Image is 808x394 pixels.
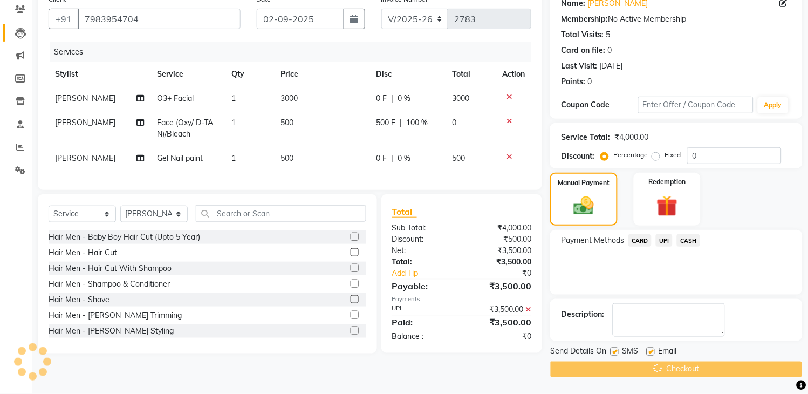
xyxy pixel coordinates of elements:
[275,62,370,86] th: Price
[665,150,681,160] label: Fixed
[656,234,673,247] span: UPI
[475,268,539,279] div: ₹0
[49,310,182,321] div: Hair Men - [PERSON_NAME] Trimming
[407,117,428,128] span: 100 %
[370,62,446,86] th: Disc
[49,263,172,274] div: Hair Men - Hair Cut With Shampoo
[392,295,532,304] div: Payments
[384,268,475,279] a: Add Tip
[650,193,684,219] img: _gift.svg
[550,345,606,359] span: Send Details On
[462,316,539,329] div: ₹3,500.00
[384,280,462,293] div: Payable:
[281,153,294,163] span: 500
[561,132,610,143] div: Service Total:
[78,9,241,29] input: Search by Name/Mobile/Email/Code
[561,309,604,320] div: Description:
[392,153,394,164] span: |
[384,234,462,245] div: Discount:
[648,177,686,187] label: Redemption
[462,331,539,342] div: ₹0
[55,93,115,103] span: [PERSON_NAME]
[55,153,115,163] span: [PERSON_NAME]
[561,45,605,56] div: Card on file:
[231,118,236,127] span: 1
[384,245,462,256] div: Net:
[158,153,203,163] span: Gel Nail paint
[462,222,539,234] div: ₹4,000.00
[225,62,275,86] th: Qty
[384,256,462,268] div: Total:
[49,278,170,290] div: Hair Men - Shampoo & Conditioner
[50,42,539,62] div: Services
[452,93,469,103] span: 3000
[281,118,294,127] span: 500
[49,294,109,305] div: Hair Men - Shave
[231,93,236,103] span: 1
[599,60,622,72] div: [DATE]
[384,316,462,329] div: Paid:
[376,117,396,128] span: 500 F
[398,93,411,104] span: 0 %
[613,150,648,160] label: Percentage
[462,245,539,256] div: ₹3,500.00
[158,93,194,103] span: O3+ Facial
[398,153,411,164] span: 0 %
[628,234,652,247] span: CARD
[384,331,462,342] div: Balance :
[49,232,200,243] div: Hair Men - Baby Boy Hair Cut (Upto 5 Year)
[561,151,594,162] div: Discount:
[376,153,387,164] span: 0 F
[677,234,700,247] span: CASH
[281,93,298,103] span: 3000
[462,304,539,315] div: ₹3,500.00
[607,45,612,56] div: 0
[462,280,539,293] div: ₹3,500.00
[561,13,608,25] div: Membership:
[452,153,465,163] span: 500
[561,29,604,40] div: Total Visits:
[606,29,610,40] div: 5
[392,206,417,218] span: Total
[622,345,638,359] span: SMS
[400,117,402,128] span: |
[496,62,531,86] th: Action
[231,153,236,163] span: 1
[561,60,597,72] div: Last Visit:
[561,235,624,246] span: Payment Methods
[49,247,117,259] div: Hair Men - Hair Cut
[452,118,456,127] span: 0
[49,9,79,29] button: +91
[561,13,792,25] div: No Active Membership
[462,256,539,268] div: ₹3,500.00
[55,118,115,127] span: [PERSON_NAME]
[587,76,592,87] div: 0
[658,345,676,359] span: Email
[758,97,789,113] button: Apply
[49,325,174,337] div: Hair Men - [PERSON_NAME] Styling
[49,62,151,86] th: Stylist
[638,97,754,113] input: Enter Offer / Coupon Code
[158,118,214,139] span: Face (Oxy/ D-TAN)/Bleach
[151,62,225,86] th: Service
[462,234,539,245] div: ₹500.00
[392,93,394,104] span: |
[567,194,600,218] img: _cash.svg
[376,93,387,104] span: 0 F
[614,132,648,143] div: ₹4,000.00
[561,76,585,87] div: Points:
[196,205,366,222] input: Search or Scan
[446,62,496,86] th: Total
[561,99,638,111] div: Coupon Code
[384,304,462,315] div: UPI
[558,178,610,188] label: Manual Payment
[384,222,462,234] div: Sub Total:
